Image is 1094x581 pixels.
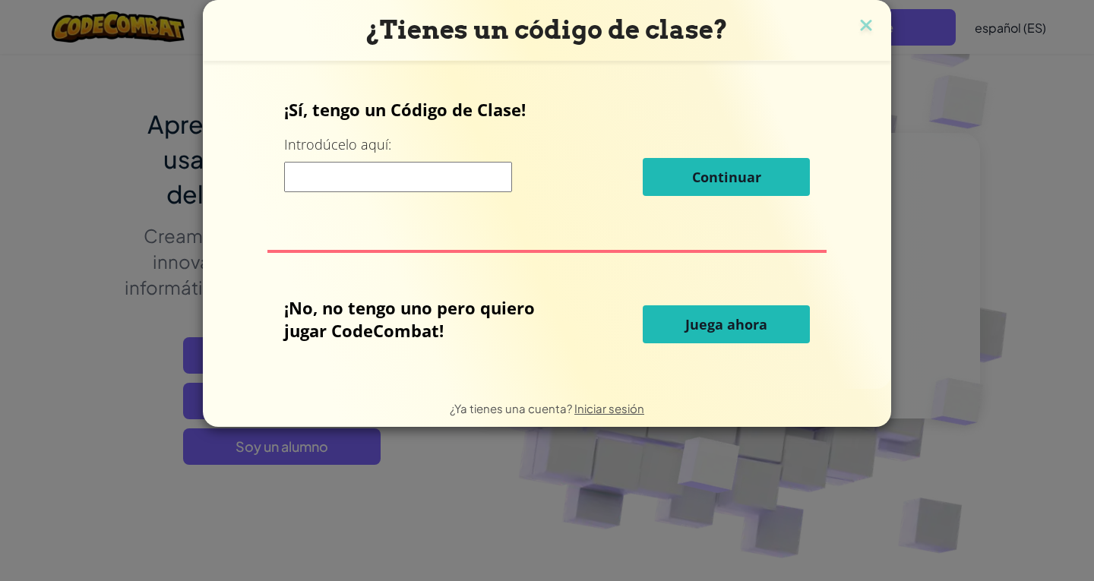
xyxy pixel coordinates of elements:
button: Continuar [643,158,810,196]
font: ¡No, no tengo uno pero quiero jugar CodeCombat! [284,296,535,342]
font: Juega ahora [685,315,767,333]
font: ¿Ya tienes una cuenta? [450,401,572,415]
a: Iniciar sesión [574,401,644,415]
font: ¡Sí, tengo un Código de Clase! [284,98,526,121]
font: ¿Tienes un código de clase? [366,14,728,45]
button: Juega ahora [643,305,810,343]
font: Introdúcelo aquí: [284,135,391,153]
img: icono de cerrar [856,15,876,38]
font: Continuar [692,168,761,186]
